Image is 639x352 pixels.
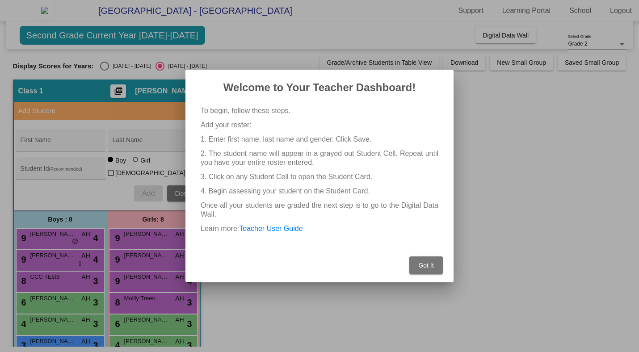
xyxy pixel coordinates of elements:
p: Learn more: [201,224,438,233]
p: 4. Begin assessing your student on the Student Card. [201,187,438,196]
p: 3. Click on any Student Cell to open the Student Card. [201,172,438,181]
p: Once all your students are graded the next step is to go to the Digital Data Wall. [201,201,438,219]
a: Teacher User Guide [239,225,303,232]
p: 2. The student name will appear in a grayed out Student Cell. Repeat until you have your entire r... [201,149,438,167]
span: Got It [418,262,433,269]
button: Got It [409,256,443,274]
h2: Welcome to Your Teacher Dashboard! [196,80,443,95]
p: Add your roster: [201,121,438,130]
p: To begin, follow these steps. [201,106,438,115]
p: 1. Enter first name, last name and gender. Click Save. [201,135,438,144]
